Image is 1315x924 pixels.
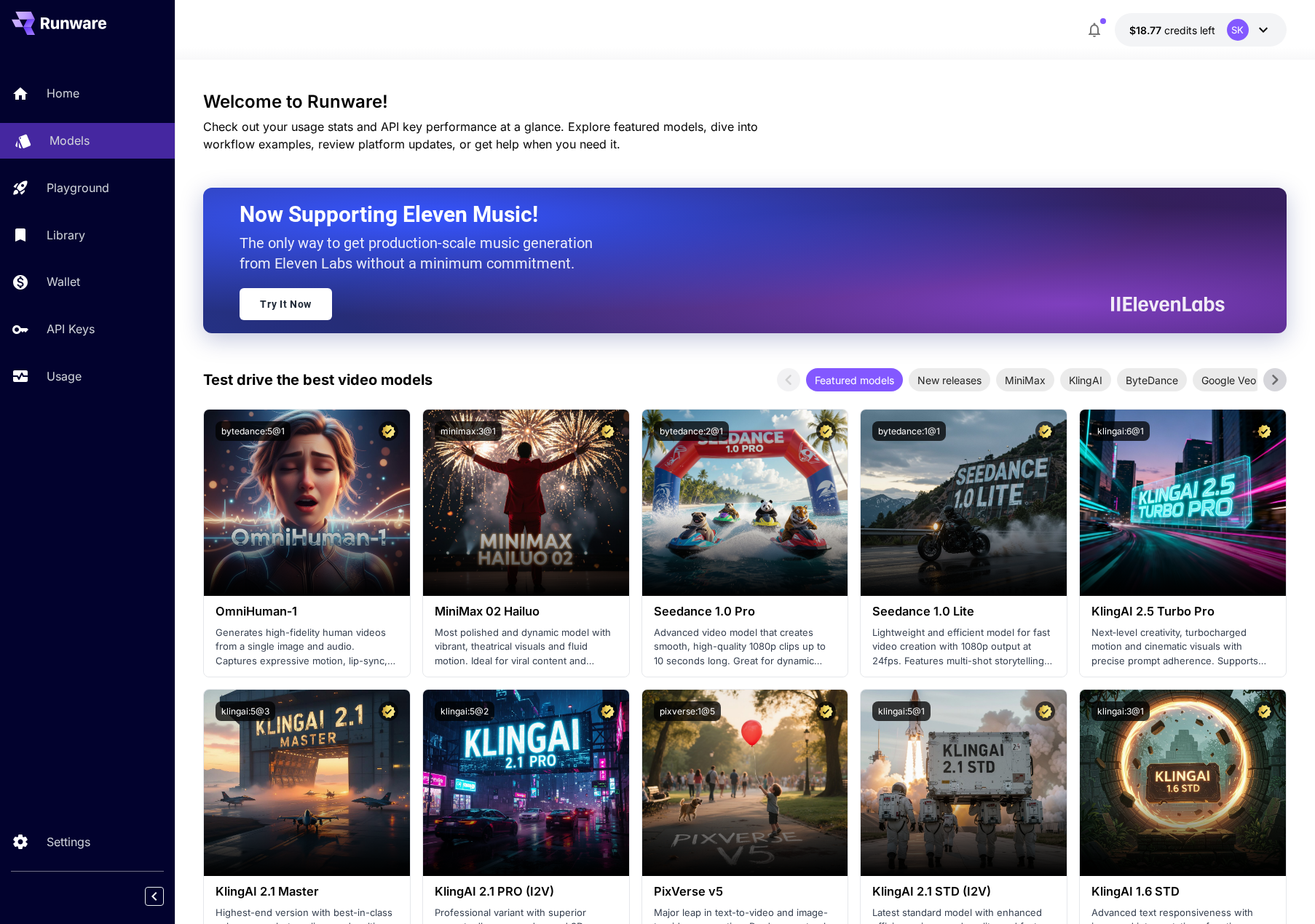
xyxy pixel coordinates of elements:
button: klingai:5@1 [872,701,931,721]
h3: KlingAI 2.1 Master [216,885,398,899]
button: Certified Model – Vetted for best performance and includes a commercial license. [1035,421,1055,441]
div: $18.772 [1129,23,1215,38]
button: Certified Model – Vetted for best performance and includes a commercial license. [598,701,617,721]
p: Settings [47,833,90,851]
p: Lightweight and efficient model for fast video creation with 1080p output at 24fps. Features mult... [872,626,1055,669]
span: ByteDance [1117,373,1187,388]
h3: MiniMax 02 Hailuo [435,605,617,618]
button: Certified Model – Vetted for best performance and includes a commercial license. [1255,421,1274,441]
h3: PixVerse v5 [654,885,837,899]
img: alt [1080,690,1286,876]
p: Models [50,132,90,149]
button: klingai:5@3 [216,701,275,721]
button: Certified Model – Vetted for best performance and includes a commercial license. [1035,701,1055,721]
div: Collapse sidebar [156,883,175,909]
p: Next‑level creativity, turbocharged motion and cinematic visuals with precise prompt adherence. S... [1091,626,1274,669]
span: credits left [1164,24,1215,36]
div: New releases [909,368,990,391]
p: Playground [47,179,109,196]
p: Test drive the best video models [203,369,433,391]
button: bytedance:1@1 [872,421,946,441]
button: Certified Model – Vetted for best performance and includes a commercial license. [816,701,836,721]
span: Google Veo [1193,373,1265,388]
a: Try It Now [240,288,332,320]
p: Advanced video model that creates smooth, high-quality 1080p clips up to 10 seconds long. Great f... [654,626,837,669]
p: Generates high-fidelity human videos from a single image and audio. Captures expressive motion, l... [216,626,398,669]
p: Wallet [47,273,80,290]
button: klingai:6@1 [1091,421,1150,441]
button: Certified Model – Vetted for best performance and includes a commercial license. [598,421,617,441]
button: bytedance:2@1 [654,421,729,441]
button: Certified Model – Vetted for best performance and includes a commercial license. [1255,701,1274,721]
img: alt [204,410,410,596]
img: alt [423,410,629,596]
button: $18.772SK [1115,13,1287,47]
div: Google Veo [1193,368,1265,391]
h3: KlingAI 2.5 Turbo Pro [1091,605,1274,618]
img: alt [861,690,1067,876]
button: pixverse:1@5 [654,701,721,721]
button: Certified Model – Vetted for best performance and includes a commercial license. [816,421,836,441]
img: alt [642,410,848,596]
span: Featured models [806,373,903,388]
p: Library [47,226,85,244]
button: bytedance:5@1 [216,421,291,441]
button: Certified Model – Vetted for best performance and includes a commercial license. [379,421,398,441]
div: SK [1227,19,1249,41]
h3: KlingAI 2.1 STD (I2V) [872,885,1055,899]
p: Most polished and dynamic model with vibrant, theatrical visuals and fluid motion. Ideal for vira... [435,626,617,669]
img: alt [204,690,410,876]
h3: OmniHuman‑1 [216,605,398,618]
button: klingai:3@1 [1091,701,1150,721]
button: minimax:3@1 [435,421,502,441]
img: alt [642,690,848,876]
div: Featured models [806,368,903,391]
p: Usage [47,367,82,385]
span: New releases [909,373,990,388]
img: alt [861,410,1067,596]
div: KlingAI [1060,368,1111,391]
h3: KlingAI 2.1 PRO (I2V) [435,885,617,899]
h3: Welcome to Runware! [203,92,1287,112]
p: API Keys [47,320,95,338]
span: MiniMax [996,373,1054,388]
h3: Seedance 1.0 Pro [654,605,837,618]
h2: Now Supporting Eleven Music! [240,201,1214,228]
button: Collapse sidebar [145,887,164,906]
p: Home [47,84,79,102]
div: MiniMax [996,368,1054,391]
span: Check out your usage stats and API key performance at a glance. Explore featured models, dive int... [203,119,758,151]
span: $18.77 [1129,24,1164,36]
img: alt [1080,410,1286,596]
img: alt [423,690,629,876]
div: ByteDance [1117,368,1187,391]
span: KlingAI [1060,373,1111,388]
p: The only way to get production-scale music generation from Eleven Labs without a minimum commitment. [240,233,604,274]
h3: Seedance 1.0 Lite [872,605,1055,618]
h3: KlingAI 1.6 STD [1091,885,1274,899]
button: Certified Model – Vetted for best performance and includes a commercial license. [379,701,398,721]
button: klingai:5@2 [435,701,494,721]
